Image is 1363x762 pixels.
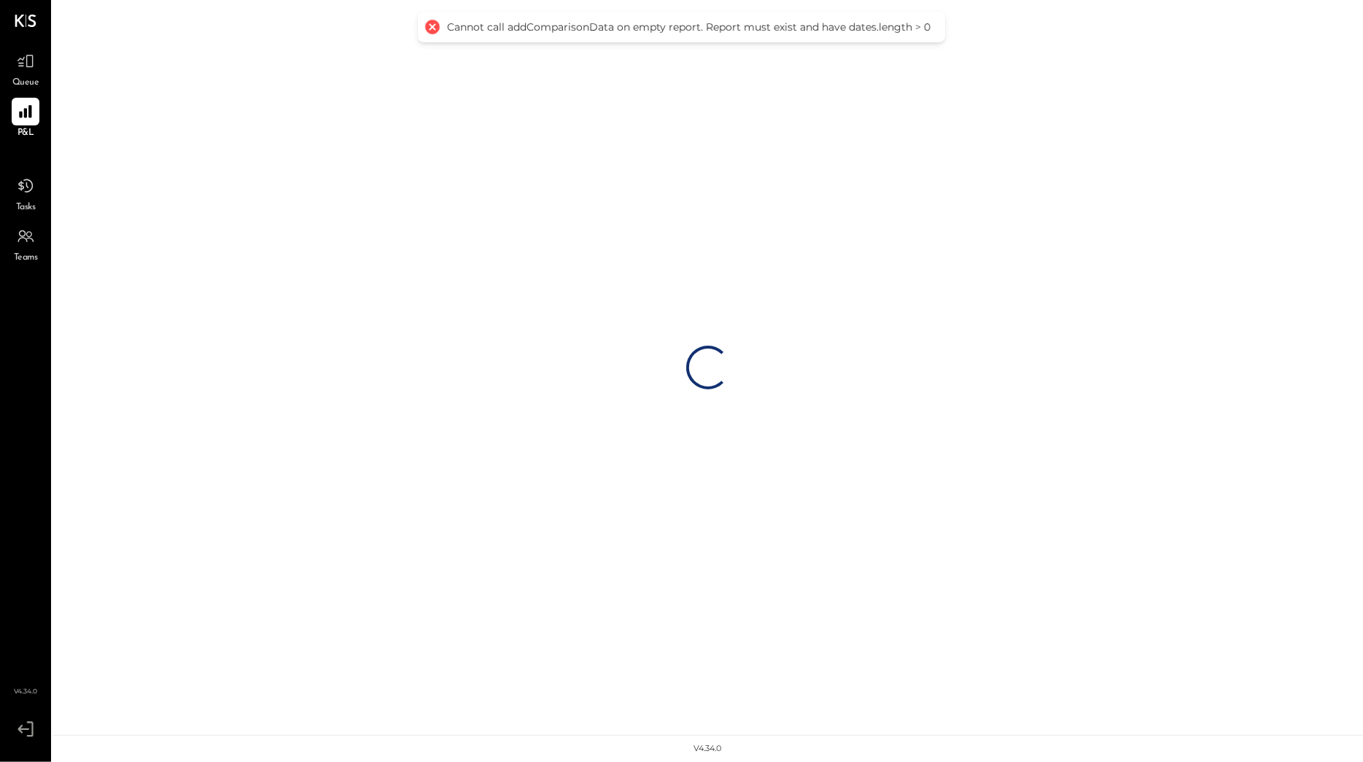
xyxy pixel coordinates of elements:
span: Tasks [16,201,36,214]
a: P&L [1,98,50,140]
span: Teams [14,252,38,265]
a: Queue [1,47,50,90]
div: v 4.34.0 [694,743,722,755]
div: Cannot call addComparisonData on empty report. Report must exist and have dates.length > 0 [447,20,931,34]
span: P&L [18,127,34,140]
a: Teams [1,222,50,265]
a: Tasks [1,172,50,214]
span: Queue [12,77,39,90]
